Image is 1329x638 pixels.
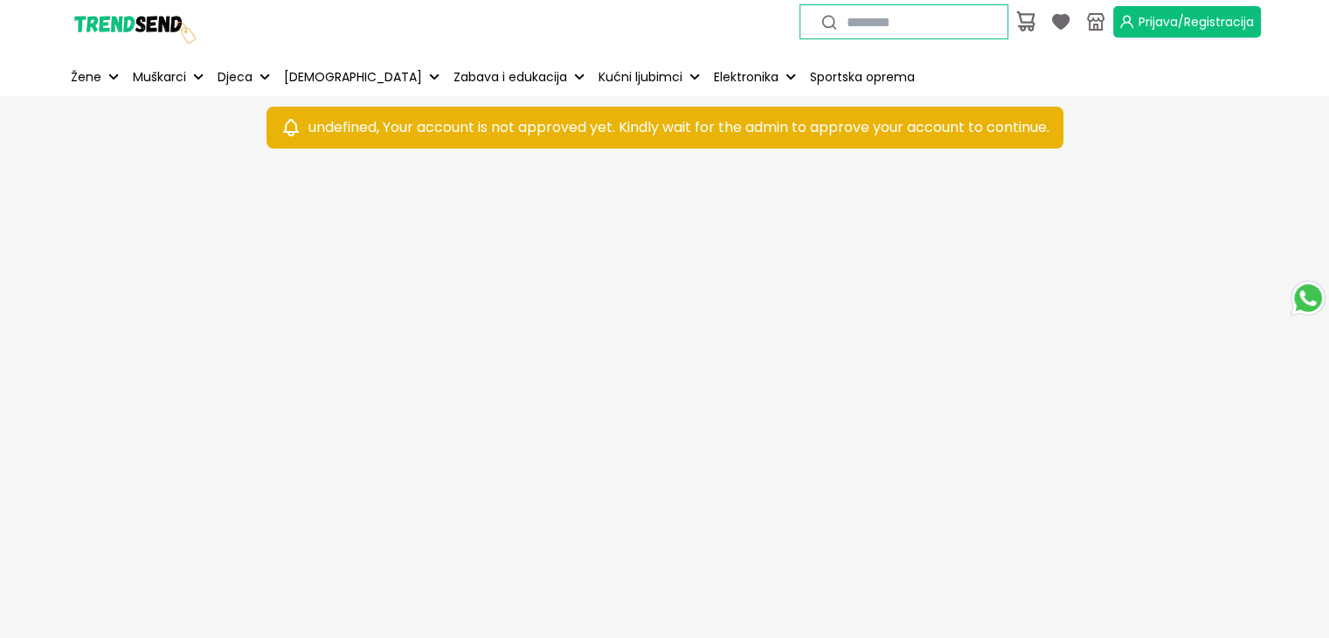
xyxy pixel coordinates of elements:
[595,58,703,96] button: Kućni ljubimci
[450,58,588,96] button: Zabava i edukacija
[67,58,122,96] button: Žene
[284,68,422,87] p: [DEMOGRAPHIC_DATA]
[806,58,918,96] a: Sportska oprema
[714,68,779,87] p: Elektronika
[308,117,1049,138] p: undefined, Your account is not approved yet. Kindly wait for the admin to approve your account to...
[710,58,799,96] button: Elektronika
[129,58,207,96] button: Muškarci
[133,68,186,87] p: Muškarci
[1139,13,1254,31] span: Prijava/Registracija
[218,68,253,87] p: Djeca
[599,68,682,87] p: Kućni ljubimci
[453,68,567,87] p: Zabava i edukacija
[214,58,273,96] button: Djeca
[1113,6,1261,38] button: Prijava/Registracija
[280,58,443,96] button: [DEMOGRAPHIC_DATA]
[71,68,101,87] p: Žene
